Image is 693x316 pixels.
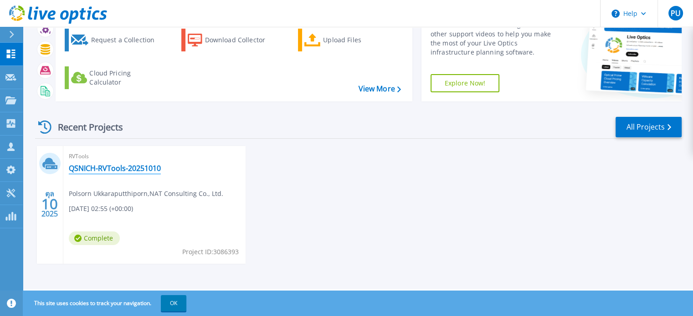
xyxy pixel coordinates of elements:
span: PU [670,10,680,17]
button: OK [161,295,186,311]
a: Cloud Pricing Calculator [65,66,166,89]
div: Find tutorials, instructional guides and other support videos to help you make the most of your L... [431,20,561,57]
span: Project ID: 3086393 [182,247,239,257]
div: ตุล 2025 [41,187,58,221]
a: Request a Collection [65,29,166,51]
a: Explore Now! [431,74,500,92]
div: Upload Files [323,31,396,49]
div: Cloud Pricing Calculator [89,69,162,87]
span: [DATE] 02:55 (+00:00) [69,204,133,214]
span: Complete [69,231,120,245]
a: QSNICH-RVTools-20251010 [69,164,161,173]
a: All Projects [616,117,682,137]
span: RVTools [69,151,240,161]
a: Upload Files [298,29,400,51]
a: View More [358,85,400,93]
span: Polsorn Ukkaraputthiporn , NAT Consulting Co., Ltd. [69,189,223,199]
div: Download Collector [205,31,278,49]
div: Request a Collection [91,31,164,49]
a: Download Collector [181,29,283,51]
div: Recent Projects [35,116,135,138]
span: This site uses cookies to track your navigation. [25,295,186,311]
span: 10 [41,200,58,208]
